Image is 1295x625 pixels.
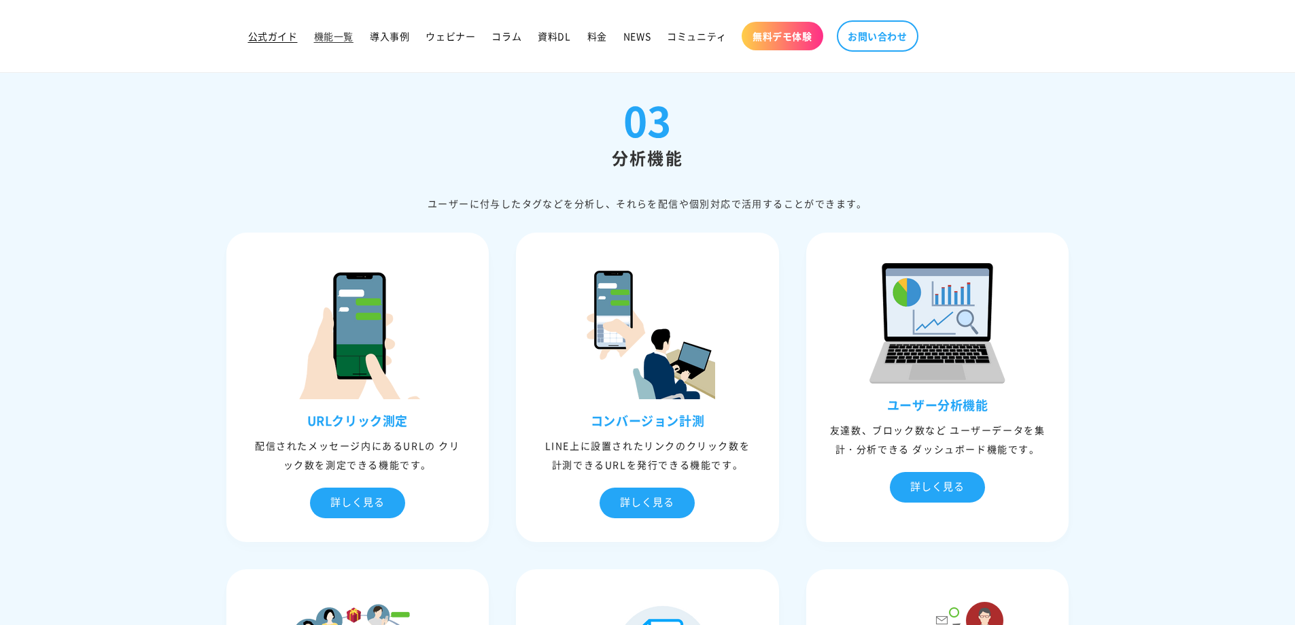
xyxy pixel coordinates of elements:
[226,195,1069,212] div: ユーザーに付与したタグなどを分析し、それらを配信や個別対応で活⽤することができます。
[491,30,521,42] span: コラム
[426,30,475,42] span: ウェビナー
[848,30,908,42] span: お問い合わせ
[483,22,530,50] a: コラム
[615,22,659,50] a: NEWS
[742,22,823,50] a: 無料デモ体験
[362,22,417,50] a: 導入事例
[230,413,486,428] h3: URLクリック測定
[226,147,1069,168] h2: 分析機能
[667,30,727,42] span: コミュニティ
[623,30,651,42] span: NEWS
[579,263,715,399] img: コンバージョン計測
[417,22,483,50] a: ウェビナー
[538,30,570,42] span: 資料DL
[530,22,579,50] a: 資料DL
[519,436,776,474] div: LINE上に設置されたリンクのクリック数を計測できるURLを発行できる機能です。
[310,488,405,518] div: 詳しく見る
[240,22,306,50] a: 公式ガイド
[248,30,298,42] span: 公式ガイド
[370,30,409,42] span: 導入事例
[837,20,918,52] a: お問い合わせ
[579,22,615,50] a: 料金
[810,420,1066,458] div: 友達数、ブロック数など ユーザーデータを集計・分析できる ダッシュボード機能です。
[623,99,672,140] div: 03
[314,30,353,42] span: 機能一覧
[306,22,362,50] a: 機能一覧
[290,263,426,399] img: URLクリック測定
[869,263,1005,384] img: ユーザー分析機能
[587,30,607,42] span: 料金
[890,472,985,503] div: 詳しく見る
[519,413,776,428] h3: コンバージョン計測
[230,436,486,474] div: 配信されたメッセージ内にあるURLの クリック数を測定できる機能です。
[753,30,812,42] span: 無料デモ体験
[810,397,1066,413] h3: ユーザー分析機能
[659,22,735,50] a: コミュニティ
[600,488,695,518] div: 詳しく見る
